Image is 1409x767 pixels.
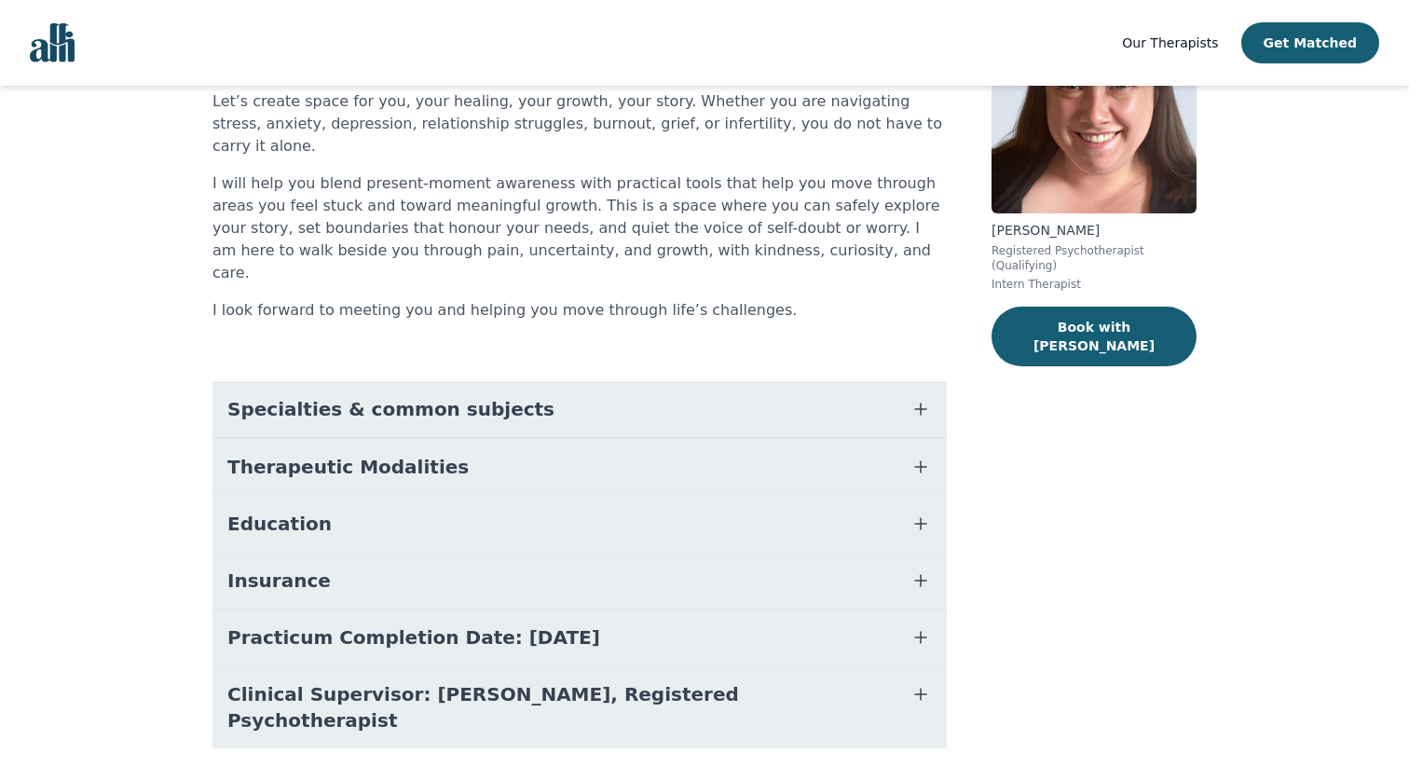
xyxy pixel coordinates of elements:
span: Insurance [227,568,331,594]
p: Let’s create space for you, your healing, your growth, your story. Whether you are navigating str... [212,90,947,158]
button: Clinical Supervisor: [PERSON_NAME], Registered Psychotherapist [212,666,947,748]
p: I look forward to meeting you and helping you move through life’s challenges. [212,299,947,322]
img: alli logo [30,23,75,62]
span: Clinical Supervisor: [PERSON_NAME], Registered Psychotherapist [227,681,887,733]
span: Education [227,511,332,537]
p: [PERSON_NAME] [992,221,1197,240]
p: I will help you blend present-moment awareness with practical tools that help you move through ar... [212,172,947,284]
button: Insurance [212,553,947,609]
button: Education [212,496,947,552]
button: Book with [PERSON_NAME] [992,307,1197,366]
span: Our Therapists [1122,35,1218,50]
span: Therapeutic Modalities [227,454,469,480]
a: Our Therapists [1122,32,1218,54]
span: Practicum Completion Date: [DATE] [227,624,600,651]
p: Registered Psychotherapist (Qualifying) [992,243,1197,273]
span: Specialties & common subjects [227,396,554,422]
button: Therapeutic Modalities [212,439,947,495]
button: Specialties & common subjects [212,381,947,437]
button: Get Matched [1241,22,1379,63]
button: Practicum Completion Date: [DATE] [212,609,947,665]
p: Intern Therapist [992,277,1197,292]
